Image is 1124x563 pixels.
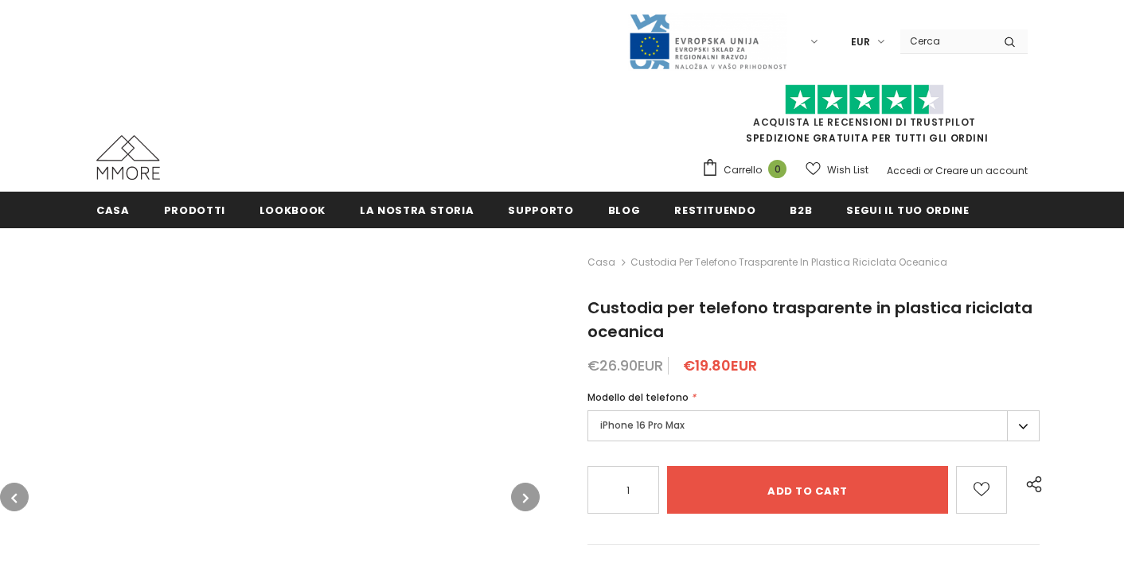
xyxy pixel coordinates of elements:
span: supporto [508,203,573,218]
a: B2B [790,192,812,227]
a: Accedi [887,164,921,177]
label: iPhone 16 Pro Max [587,410,1040,441]
a: Casa [96,192,130,227]
a: Prodotti [164,192,225,227]
img: Casi MMORE [96,135,160,180]
a: Casa [587,253,615,272]
span: EUR [851,34,870,50]
a: Restituendo [674,192,755,227]
span: La nostra storia [360,203,474,218]
span: Custodia per telefono trasparente in plastica riciclata oceanica [587,297,1032,343]
img: Fidati di Pilot Stars [785,84,944,115]
span: 0 [768,160,786,178]
span: Blog [608,203,641,218]
span: Modello del telefono [587,390,689,404]
span: B2B [790,203,812,218]
a: La nostra storia [360,192,474,227]
span: Restituendo [674,203,755,218]
span: €19.80EUR [683,355,757,375]
a: Creare un account [935,164,1028,177]
span: Casa [96,203,130,218]
a: Acquista le recensioni di TrustPilot [753,115,976,129]
span: Lookbook [260,203,326,218]
span: Prodotti [164,203,225,218]
span: Custodia per telefono trasparente in plastica riciclata oceanica [630,253,947,272]
input: Add to cart [667,466,948,514]
span: or [923,164,933,177]
a: supporto [508,192,573,227]
span: Carrello [724,162,762,178]
a: Carrello 0 [701,158,794,182]
input: Search Site [900,29,992,52]
a: Lookbook [260,192,326,227]
a: Blog [608,192,641,227]
span: Segui il tuo ordine [846,203,969,218]
span: Wish List [827,162,868,178]
a: Wish List [806,156,868,184]
a: Javni Razpis [628,34,787,48]
img: Javni Razpis [628,13,787,71]
span: €26.90EUR [587,355,663,375]
a: Segui il tuo ordine [846,192,969,227]
span: SPEDIZIONE GRATUITA PER TUTTI GLI ORDINI [701,91,1028,145]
